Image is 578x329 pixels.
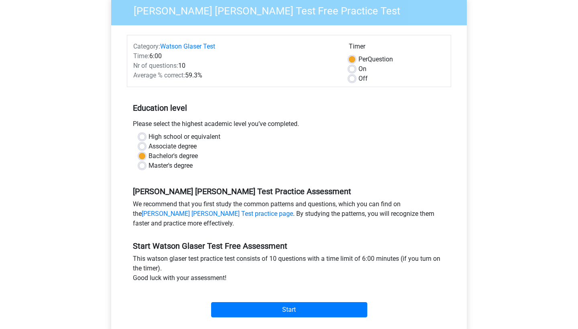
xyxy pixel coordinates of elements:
div: Please select the highest academic level you’ve completed. [127,119,451,132]
a: [PERSON_NAME] [PERSON_NAME] Test practice page [142,210,293,217]
span: Time: [133,52,149,60]
span: Average % correct: [133,71,185,79]
div: 6:00 [127,51,343,61]
div: 59.3% [127,71,343,80]
div: 10 [127,61,343,71]
label: Bachelor's degree [149,151,198,161]
h3: [PERSON_NAME] [PERSON_NAME] Test Free Practice Test [124,2,461,17]
div: We recommend that you first study the common patterns and questions, which you can find on the . ... [127,199,451,232]
h5: [PERSON_NAME] [PERSON_NAME] Test Practice Assessment [133,187,445,196]
label: High school or equivalent [149,132,220,142]
span: Category: [133,43,160,50]
span: Nr of questions: [133,62,178,69]
a: Watson Glaser Test [160,43,215,50]
div: This watson glaser test practice test consists of 10 questions with a time limit of 6:00 minutes ... [127,254,451,286]
h5: Education level [133,100,445,116]
span: Per [358,55,368,63]
input: Start [211,302,367,317]
label: On [358,64,366,74]
h5: Start Watson Glaser Test Free Assessment [133,241,445,251]
label: Master's degree [149,161,193,171]
div: Timer [349,42,445,55]
label: Question [358,55,393,64]
label: Associate degree [149,142,197,151]
label: Off [358,74,368,83]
